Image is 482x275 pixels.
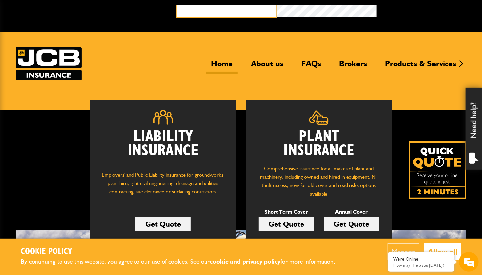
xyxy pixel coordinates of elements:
[466,88,482,170] div: Need help?
[409,141,466,199] a: Get your insurance quote isn just 2-minutes
[210,258,280,265] a: cookie and privacy policy
[324,208,379,216] p: Annual Cover
[16,47,82,80] img: JCB Insurance Services logo
[206,59,238,74] a: Home
[100,130,226,164] h2: Liability Insurance
[297,59,326,74] a: FAQs
[246,59,288,74] a: About us
[21,247,346,257] h2: Cookie Policy
[256,164,382,198] p: Comprehensive insurance for all makes of plant and machinery, including owned and hired in equipm...
[16,47,82,80] a: JCB Insurance Services
[380,59,461,74] a: Products & Services
[393,256,449,262] div: We're Online!
[388,243,419,260] button: Manage
[424,243,461,260] button: Allow all
[256,130,382,158] h2: Plant Insurance
[324,217,379,231] a: Get Quote
[259,217,314,231] a: Get Quote
[135,217,191,231] a: Get Quote
[409,141,466,199] img: Quick Quote
[393,263,449,268] p: How may I help you today?
[377,5,477,15] button: Broker Login
[100,171,226,202] p: Employers' and Public Liability insurance for groundworks, plant hire, light civil engineering, d...
[259,208,314,216] p: Short Term Cover
[334,59,372,74] a: Brokers
[21,257,346,267] p: By continuing to use this website, you agree to our use of cookies. See our for more information.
